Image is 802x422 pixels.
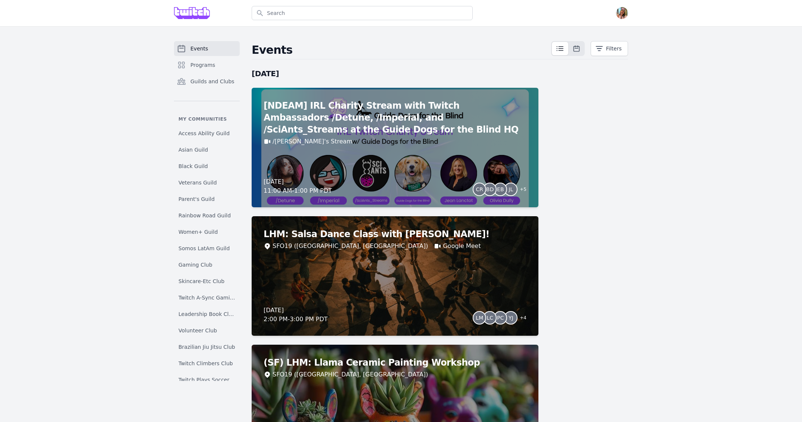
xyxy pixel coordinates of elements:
[264,177,332,195] div: [DATE] 11:00 AM - 1:00 PM PDT
[273,242,428,251] div: SFO19 ([GEOGRAPHIC_DATA], [GEOGRAPHIC_DATA])
[264,100,526,136] h2: [NDEAM] IRL Charity Stream with Twitch Ambassadors /Detune, /Imperial, and /SciAnts_Streams at th...
[174,127,240,140] a: Access Ability Guild
[178,179,217,186] span: Veterans Guild
[509,187,513,192] span: JL
[174,291,240,304] a: Twitch A-Sync Gaming (TAG) Club
[178,360,233,367] span: Twitch Climbers Club
[178,130,230,137] span: Access Ability Guild
[174,41,240,381] nav: Sidebar
[178,277,224,285] span: Skincare-Etc Club
[174,143,240,156] a: Asian Guild
[174,357,240,370] a: Twitch Climbers Club
[264,306,328,324] div: [DATE] 2:00 PM - 3:00 PM PDT
[178,376,235,384] span: Twitch Plays Soccer Club
[174,225,240,239] a: Women+ Guild
[174,340,240,354] a: Brazilian Jiu Jitsu Club
[174,74,240,89] a: Guilds and Clubs
[273,137,352,146] a: /[PERSON_NAME]'s Stream
[252,43,551,57] h2: Events
[174,242,240,255] a: Somos LatAm Guild
[178,146,208,153] span: Asian Guild
[476,187,484,192] span: CR
[273,370,428,379] div: SFO19 ([GEOGRAPHIC_DATA], [GEOGRAPHIC_DATA])
[591,41,628,56] button: Filters
[509,315,513,320] span: YJ
[178,195,215,203] span: Parent's Guild
[252,88,538,207] a: [NDEAM] IRL Charity Stream with Twitch Ambassadors /Detune, /Imperial, and /SciAnts_Streams at th...
[174,373,240,387] a: Twitch Plays Soccer Club
[174,258,240,271] a: Gaming Club
[190,45,208,52] span: Events
[174,274,240,288] a: Skincare-Etc Club
[178,228,218,236] span: Women+ Guild
[174,209,240,222] a: Rainbow Road Guild
[174,41,240,56] a: Events
[486,187,494,192] span: BD
[178,294,235,301] span: Twitch A-Sync Gaming (TAG) Club
[178,162,208,170] span: Black Guild
[178,327,217,334] span: Volunteer Club
[264,228,526,240] h2: LHM: Salsa Dance Class with [PERSON_NAME]!
[252,216,538,336] a: LHM: Salsa Dance Class with [PERSON_NAME]!SFO19 ([GEOGRAPHIC_DATA], [GEOGRAPHIC_DATA])Google Meet...
[515,185,526,195] span: + 5
[252,6,473,20] input: Search
[497,315,504,320] span: PC
[174,116,240,122] p: My communities
[174,307,240,321] a: Leadership Book Club
[190,78,234,85] span: Guilds and Clubs
[174,7,210,19] img: Grove
[174,159,240,173] a: Black Guild
[178,245,230,252] span: Somos LatAm Guild
[515,313,526,324] span: + 4
[178,212,231,219] span: Rainbow Road Guild
[497,187,504,192] span: EB
[252,68,538,79] h2: [DATE]
[174,324,240,337] a: Volunteer Club
[174,176,240,189] a: Veterans Guild
[264,357,526,369] h2: (SF) LHM: Llama Ceramic Painting Workshop
[174,192,240,206] a: Parent's Guild
[487,315,494,320] span: LC
[190,61,215,69] span: Programs
[178,310,235,318] span: Leadership Book Club
[476,315,483,320] span: LM
[174,58,240,72] a: Programs
[443,242,481,251] a: Google Meet
[178,343,235,351] span: Brazilian Jiu Jitsu Club
[178,261,212,269] span: Gaming Club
